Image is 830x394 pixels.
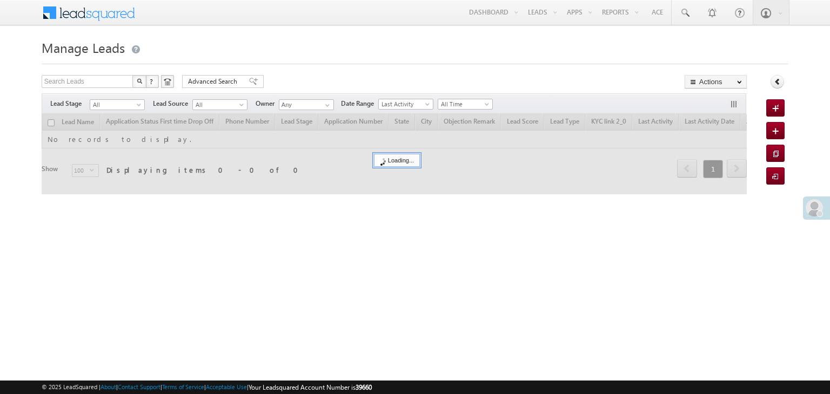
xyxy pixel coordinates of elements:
span: ? [150,77,155,86]
a: Last Activity [378,99,433,110]
button: Actions [685,75,747,89]
span: Your Leadsquared Account Number is [249,383,372,391]
a: About [101,383,116,390]
a: Contact Support [118,383,160,390]
span: Advanced Search [188,77,240,86]
div: Loading... [374,154,420,167]
a: All Time [438,99,493,110]
span: Manage Leads [42,39,125,56]
button: ? [146,75,159,88]
img: Search [137,78,142,84]
a: Terms of Service [162,383,204,390]
a: Acceptable Use [206,383,247,390]
a: All [90,99,145,110]
span: Last Activity [379,99,430,109]
a: Show All Items [319,100,333,111]
span: Lead Source [153,99,192,108]
input: Type to Search [279,99,334,110]
span: All [90,100,142,110]
span: 39660 [356,383,372,391]
span: Date Range [341,99,378,108]
span: All [193,100,244,110]
a: All [192,99,247,110]
span: Owner [256,99,279,108]
span: Lead Stage [50,99,90,108]
span: All Time [438,99,490,109]
span: © 2025 LeadSquared | | | | | [42,382,372,392]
